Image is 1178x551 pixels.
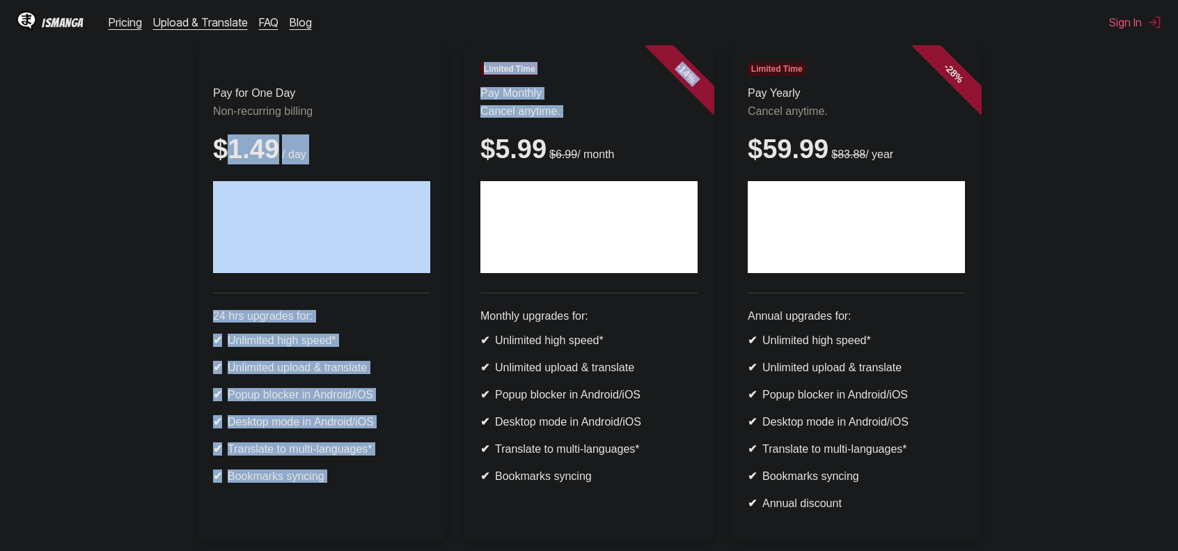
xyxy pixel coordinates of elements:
b: ✔ [748,470,757,482]
small: / month [547,148,614,160]
li: Popup blocker in Android/iOS [748,388,965,401]
p: Cancel anytime. [748,105,965,118]
s: $6.99 [549,148,577,160]
h3: Pay for One Day [213,87,430,100]
li: Unlimited upload & translate [480,361,698,374]
li: Annual discount [748,497,965,510]
li: Desktop mode in Android/iOS [213,415,430,428]
div: $59.99 [748,134,965,164]
h3: Pay Yearly [748,87,965,100]
b: ✔ [748,334,757,346]
li: Bookmarks syncing [480,469,698,483]
div: IsManga [42,16,84,29]
h3: Pay Monthly [480,87,698,100]
li: Unlimited high speed* [213,334,430,347]
small: / day [279,148,306,160]
small: / year [828,148,893,160]
a: FAQ [259,15,278,29]
li: Desktop mode in Android/iOS [480,415,698,428]
b: ✔ [480,470,489,482]
b: ✔ [213,362,222,373]
b: ✔ [748,497,757,509]
li: Popup blocker in Android/iOS [480,388,698,401]
li: Popup blocker in Android/iOS [213,388,430,401]
a: Upload & Translate [153,15,248,29]
b: ✔ [480,443,489,455]
li: Unlimited high speed* [748,334,965,347]
li: Translate to multi-languages* [213,442,430,456]
li: Bookmarks syncing [748,469,965,483]
b: ✔ [480,416,489,428]
span: Limited Time [748,62,806,76]
li: Translate to multi-languages* [748,442,965,456]
p: 24 hrs upgrades for: [213,310,430,323]
iframe: PayPal [213,181,430,273]
li: Translate to multi-languages* [480,442,698,456]
b: ✔ [480,389,489,401]
s: $83.88 [831,148,865,160]
a: IsManga LogoIsManga [17,11,109,33]
b: ✔ [748,443,757,455]
li: Unlimited upload & translate [748,361,965,374]
li: Unlimited high speed* [480,334,698,347]
li: Unlimited upload & translate [213,361,430,374]
p: Monthly upgrades for: [480,310,698,323]
img: IsManga Logo [17,11,36,31]
button: Sign In [1109,15,1161,29]
li: Bookmarks syncing [213,469,430,483]
b: ✔ [480,334,489,346]
p: Non-recurring billing [213,105,430,118]
p: Cancel anytime. [480,105,698,118]
b: ✔ [748,362,757,373]
p: Annual upgrades for: [748,310,965,323]
div: $1.49 [213,134,430,164]
b: ✔ [213,470,222,482]
b: ✔ [213,389,222,401]
iframe: PayPal [480,181,698,273]
div: $5.99 [480,134,698,164]
b: ✔ [480,362,489,373]
b: ✔ [748,389,757,401]
div: - 28 % [912,31,996,115]
span: Limited Time [480,62,538,76]
a: Blog [290,15,312,29]
b: ✔ [748,416,757,428]
iframe: PayPal [748,181,965,273]
a: Pricing [109,15,142,29]
div: - 14 % [645,31,728,115]
li: Desktop mode in Android/iOS [748,415,965,428]
b: ✔ [213,416,222,428]
b: ✔ [213,334,222,346]
img: Sign out [1147,15,1161,29]
b: ✔ [213,443,222,455]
